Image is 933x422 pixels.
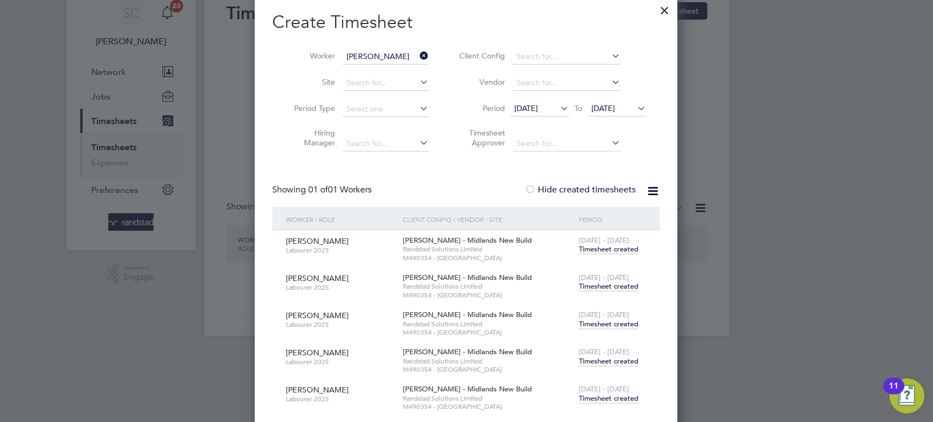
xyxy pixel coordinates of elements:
label: Hiring Manager [286,128,335,148]
span: [PERSON_NAME] - Midlands New Build [403,347,532,356]
div: Worker / Role [283,207,400,232]
span: 01 of [308,184,328,195]
span: M490354 - [GEOGRAPHIC_DATA] [403,291,573,300]
div: Client Config / Vendor / Site [400,207,576,232]
span: Randstad Solutions Limited [403,320,573,329]
span: Labourer 2025 [286,357,395,366]
span: [PERSON_NAME] - Midlands New Build [403,384,532,394]
span: To [571,101,585,115]
span: 01 Workers [308,184,372,195]
span: Randstad Solutions Limited [403,282,573,291]
span: M490354 - [GEOGRAPHIC_DATA] [403,328,573,337]
label: Worker [286,51,335,61]
label: Timesheet Approver [456,128,505,148]
span: Labourer 2025 [286,246,395,255]
input: Search for... [343,49,429,65]
span: [PERSON_NAME] [286,385,349,395]
label: Hide created timesheets [525,184,636,195]
label: Client Config [456,51,505,61]
label: Period Type [286,103,335,113]
label: Vendor [456,77,505,87]
span: M490354 - [GEOGRAPHIC_DATA] [403,402,573,411]
div: Showing [272,184,374,196]
span: [PERSON_NAME] [286,310,349,320]
span: [DATE] [591,103,615,113]
input: Search for... [513,136,620,151]
div: 11 [889,386,899,400]
span: [PERSON_NAME] - Midlands New Build [403,236,532,245]
span: [DATE] - [DATE] [578,347,629,356]
input: Search for... [343,75,429,91]
span: Timesheet created [578,356,638,366]
input: Select one [343,102,429,117]
span: M490354 - [GEOGRAPHIC_DATA] [403,254,573,262]
input: Search for... [343,136,429,151]
span: Randstad Solutions Limited [403,394,573,403]
span: Labourer 2025 [286,283,395,292]
span: [PERSON_NAME] [286,236,349,246]
label: Site [286,77,335,87]
span: Randstad Solutions Limited [403,357,573,366]
input: Search for... [513,49,620,65]
span: [DATE] - [DATE] [578,236,629,245]
span: [PERSON_NAME] [286,348,349,357]
input: Search for... [513,75,620,91]
span: [PERSON_NAME] - Midlands New Build [403,310,532,319]
h2: Create Timesheet [272,11,660,34]
span: Labourer 2025 [286,320,395,329]
span: M490354 - [GEOGRAPHIC_DATA] [403,365,573,374]
span: Timesheet created [578,244,638,254]
span: [DATE] - [DATE] [578,273,629,282]
span: Timesheet created [578,394,638,403]
span: Timesheet created [578,282,638,291]
label: Period [456,103,505,113]
span: [PERSON_NAME] [286,273,349,283]
span: Labourer 2025 [286,395,395,403]
span: [DATE] - [DATE] [578,384,629,394]
button: Open Resource Center, 11 new notifications [889,378,924,413]
span: Timesheet created [578,319,638,329]
span: [PERSON_NAME] - Midlands New Build [403,273,532,282]
div: Period [576,207,649,232]
span: Randstad Solutions Limited [403,245,573,254]
span: [DATE] - [DATE] [578,310,629,319]
span: [DATE] [514,103,538,113]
